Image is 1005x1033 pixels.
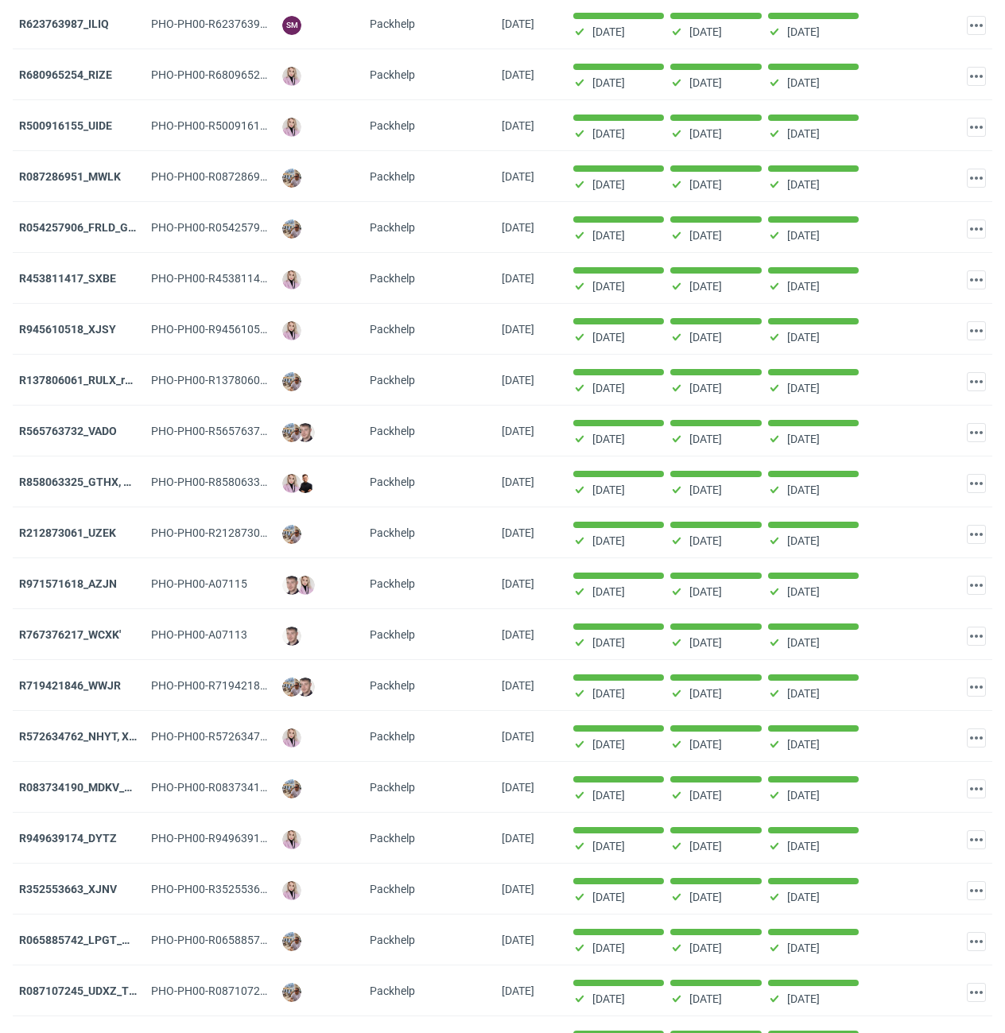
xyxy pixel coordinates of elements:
[967,627,986,646] button: Actions
[592,789,625,802] p: [DATE]
[282,16,301,35] figcaption: SM
[967,678,986,697] button: Actions
[967,728,986,748] button: Actions
[151,374,355,386] span: PHO-PH00-R137806061_RULX_REPRINT
[502,476,534,488] span: 27/08/2025
[502,221,534,234] span: 04/09/2025
[370,679,415,692] span: Packhelp
[282,118,301,137] img: Klaudia Wiśniewska
[370,68,415,81] span: Packhelp
[967,270,986,289] button: Actions
[592,331,625,344] p: [DATE]
[592,942,625,954] p: [DATE]
[592,178,625,191] p: [DATE]
[967,118,986,137] button: Actions
[19,221,187,234] strong: R054257906_FRLD_GMZJ_SABM
[967,67,986,86] button: Actions
[296,678,315,697] img: Maciej Sikora
[787,687,820,700] p: [DATE]
[19,984,151,997] a: R087107245_UDXZ_TPPN
[370,730,415,743] span: Packhelp
[19,679,121,692] a: R719421846_WWJR
[592,280,625,293] p: [DATE]
[151,679,310,692] span: PHO-PH00-R719421846_WWJR
[502,170,534,183] span: 04/09/2025
[19,374,155,386] a: R137806061_RULX_reprint
[19,934,153,946] strong: R065885742_LPGT_MVNK
[689,534,722,547] p: [DATE]
[19,730,146,743] a: R572634762_NHYT, XIXB
[282,169,301,188] img: Michał Palasek
[689,891,722,903] p: [DATE]
[282,576,301,595] img: Maciej Sikora
[787,738,820,751] p: [DATE]
[689,789,722,802] p: [DATE]
[19,170,121,183] strong: R087286951_MWLK
[787,433,820,445] p: [DATE]
[787,840,820,852] p: [DATE]
[19,323,116,336] a: R945610518_XJSY
[967,219,986,239] button: Actions
[689,687,722,700] p: [DATE]
[370,425,415,437] span: Packhelp
[282,219,301,239] img: Michał Palasek
[151,577,247,590] span: PHO-PH00-A07115
[502,832,534,845] span: 08/08/2025
[502,17,534,30] span: 11/09/2025
[282,779,301,798] img: Michał Palasek
[151,425,306,437] span: PHO-PH00-R565763732_VADO
[19,832,117,845] strong: R949639174_DYTZ
[282,67,301,86] img: Klaudia Wiśniewska
[19,272,116,285] a: R453811417_SXBE
[592,585,625,598] p: [DATE]
[592,483,625,496] p: [DATE]
[296,474,315,493] img: Tomasz Kubiak
[787,534,820,547] p: [DATE]
[502,628,534,641] span: 13/08/2025
[151,119,301,132] span: PHO-PH00-R500916155_UIDE
[502,374,534,386] span: 29/08/2025
[689,840,722,852] p: [DATE]
[370,374,415,386] span: Packhelp
[19,119,112,132] a: R500916155_UIDE
[282,474,301,493] img: Klaudia Wiśniewska
[502,526,534,539] span: 26/08/2025
[19,628,121,641] a: R767376217_WCXK'
[370,272,415,285] span: Packhelp
[19,577,117,590] a: R971571618_AZJN
[502,934,534,946] span: 05/08/2025
[19,526,116,539] strong: R212873061_UZEK
[592,636,625,649] p: [DATE]
[502,272,534,285] span: 03/09/2025
[370,628,415,641] span: Packhelp
[689,76,722,89] p: [DATE]
[370,221,415,234] span: Packhelp
[282,321,301,340] img: Klaudia Wiśniewska
[282,728,301,748] img: Klaudia Wiśniewska
[502,679,534,692] span: 13/08/2025
[370,526,415,539] span: Packhelp
[592,687,625,700] p: [DATE]
[592,891,625,903] p: [DATE]
[370,577,415,590] span: Packhelp
[689,331,722,344] p: [DATE]
[282,525,301,544] img: Michał Palasek
[592,534,625,547] p: [DATE]
[151,934,342,946] span: PHO-PH00-R065885742_LPGT_MVNK
[282,270,301,289] img: Klaudia Wiśniewska
[502,577,534,590] span: 18/08/2025
[502,68,534,81] span: 05/09/2025
[592,992,625,1005] p: [DATE]
[19,425,117,437] a: R565763732_VADO
[592,382,625,394] p: [DATE]
[19,883,117,895] strong: R352553663_XJNV
[592,738,625,751] p: [DATE]
[967,932,986,951] button: Actions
